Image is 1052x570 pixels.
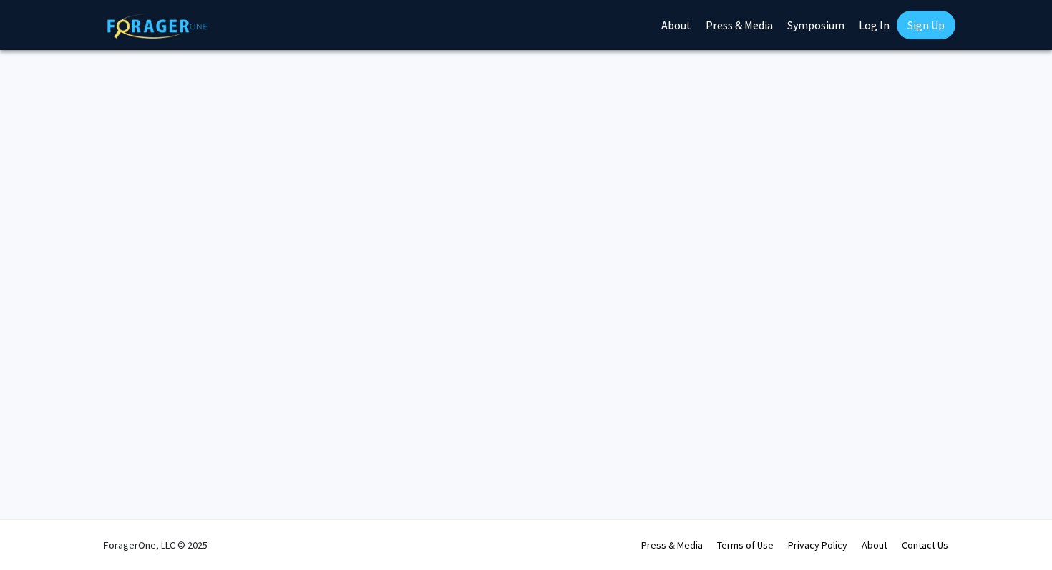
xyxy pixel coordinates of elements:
a: Privacy Policy [788,539,847,551]
div: ForagerOne, LLC © 2025 [104,520,208,570]
a: Contact Us [902,539,948,551]
a: Press & Media [641,539,703,551]
a: Sign Up [897,11,955,39]
img: ForagerOne Logo [107,14,208,39]
a: About [862,539,887,551]
a: Terms of Use [717,539,774,551]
